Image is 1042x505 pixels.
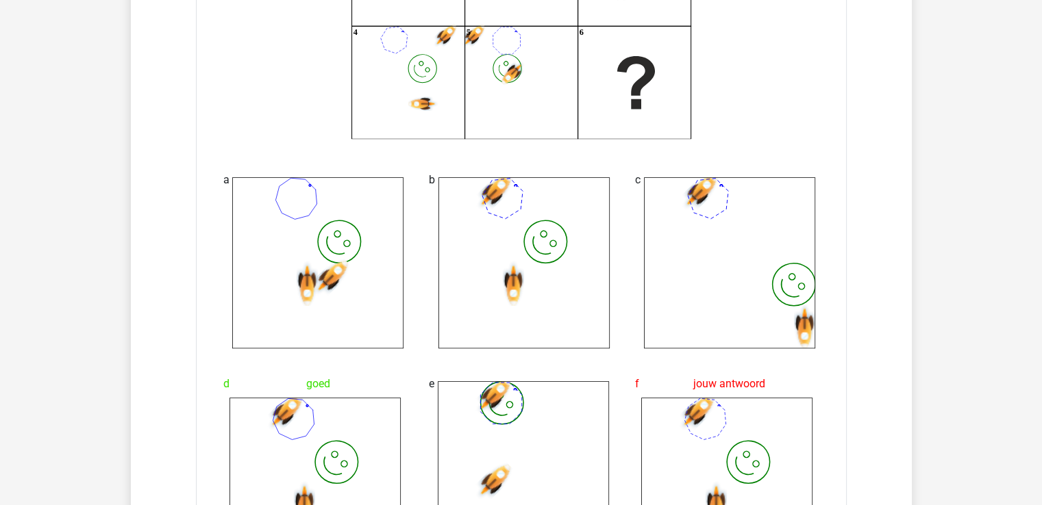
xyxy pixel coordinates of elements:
[223,166,230,194] span: a
[429,370,434,398] span: e
[223,370,408,398] div: goed
[635,370,819,398] div: jouw antwoord
[635,370,639,398] span: f
[353,27,357,36] text: 4
[429,166,435,194] span: b
[635,166,641,194] span: c
[466,27,470,36] text: 5
[223,370,230,398] span: d
[579,27,583,36] text: 6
